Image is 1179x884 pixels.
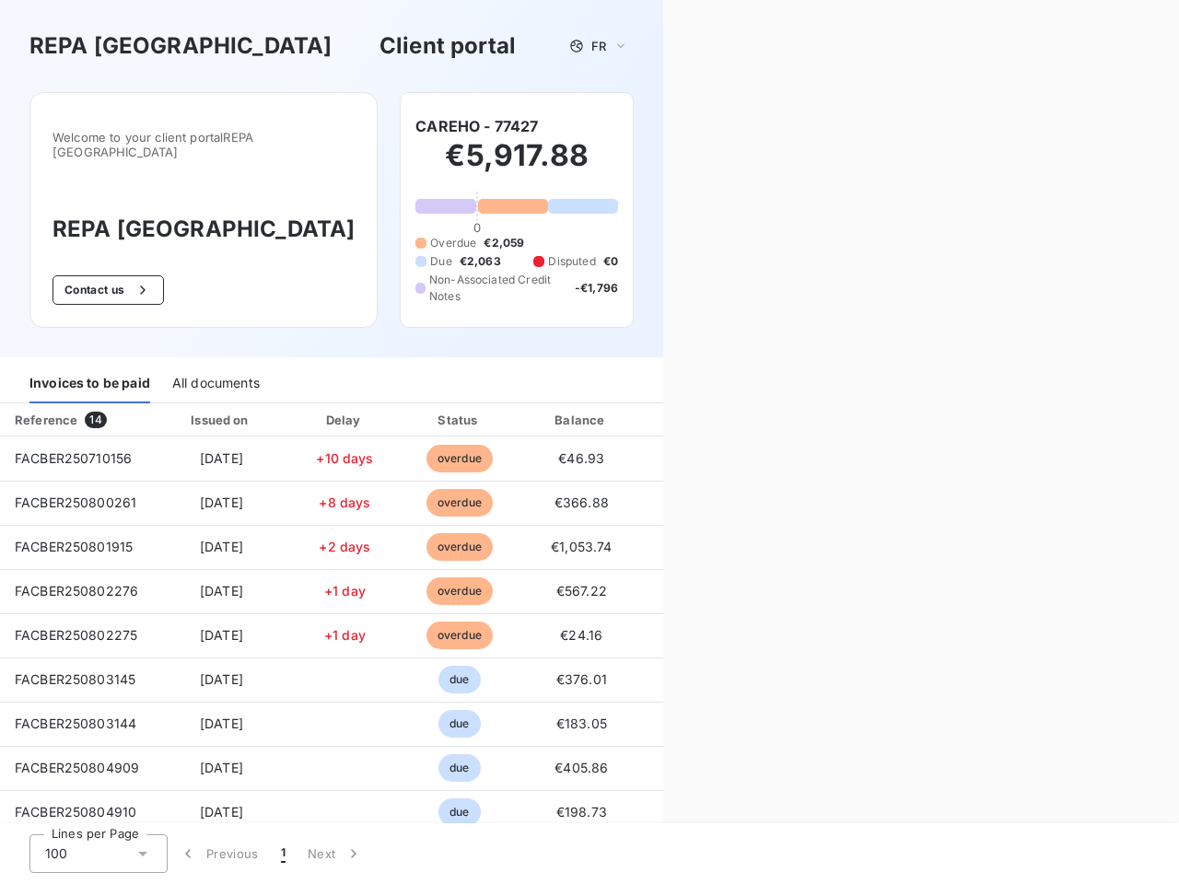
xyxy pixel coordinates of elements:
span: due [438,710,480,738]
span: FR [591,39,606,53]
span: [DATE] [200,804,243,820]
div: Issued on [158,411,285,429]
span: €376.01 [556,671,607,687]
span: Disputed [548,253,595,270]
span: FACBER250803145 [15,671,135,687]
span: Non-Associated Credit Notes [429,272,567,305]
span: +1 day [324,627,366,643]
span: [DATE] [200,494,243,510]
span: +10 days [316,450,373,466]
span: overdue [426,622,493,649]
span: €1,053.74 [551,539,612,554]
span: overdue [426,533,493,561]
h3: Client portal [379,29,516,63]
span: FACBER250801915 [15,539,133,554]
span: 0 [473,220,481,235]
span: FACBER250800261 [15,494,136,510]
span: [DATE] [200,450,243,466]
div: All documents [172,365,260,403]
button: Previous [168,834,270,873]
button: Contact us [53,275,164,305]
span: due [438,666,480,693]
div: Balance [521,411,641,429]
span: [DATE] [200,627,243,643]
span: overdue [426,489,493,517]
h3: REPA [GEOGRAPHIC_DATA] [29,29,332,63]
span: €2,063 [460,253,501,270]
span: €24.16 [560,627,602,643]
span: FACBER250804909 [15,760,139,775]
span: €405.86 [554,760,608,775]
span: [DATE] [200,671,243,687]
span: FACBER250802275 [15,627,137,643]
span: 14 [85,412,106,428]
button: 1 [270,834,297,873]
span: FACBER250710156 [15,450,132,466]
span: +1 day [324,583,366,599]
h3: REPA [GEOGRAPHIC_DATA] [53,213,355,246]
span: €46.93 [558,450,604,466]
span: 1 [281,844,286,863]
span: Overdue [430,235,476,251]
span: due [438,798,480,826]
span: due [438,754,480,782]
span: €366.88 [554,494,609,510]
span: 100 [45,844,67,863]
span: overdue [426,577,493,605]
span: overdue [426,445,493,472]
div: Delay [293,411,398,429]
span: FACBER250804910 [15,804,136,820]
div: PDF [648,411,741,429]
span: FACBER250803144 [15,715,136,731]
span: €2,059 [484,235,524,251]
span: €0 [603,253,618,270]
span: Welcome to your client portal REPA [GEOGRAPHIC_DATA] [53,130,355,159]
h2: €5,917.88 [415,137,618,192]
span: +2 days [319,539,370,554]
div: Invoices to be paid [29,365,150,403]
span: [DATE] [200,760,243,775]
span: +8 days [319,494,370,510]
span: [DATE] [200,715,243,731]
span: -€1,796 [575,280,618,297]
span: [DATE] [200,539,243,554]
div: Status [404,411,514,429]
span: [DATE] [200,583,243,599]
span: €183.05 [556,715,607,731]
span: €198.73 [556,804,607,820]
span: Due [430,253,451,270]
button: Next [297,834,374,873]
span: €567.22 [556,583,607,599]
h6: CAREHO - 77427 [415,115,538,137]
span: FACBER250802276 [15,583,138,599]
div: Reference [15,413,77,427]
